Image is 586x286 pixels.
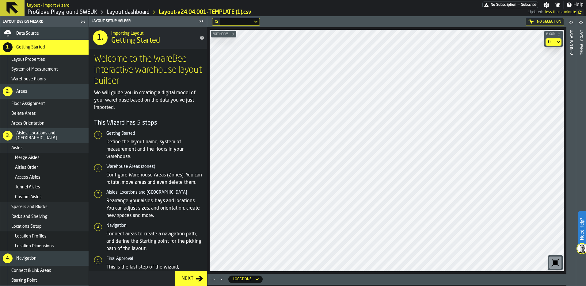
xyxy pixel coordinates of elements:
li: menu Starting Point [0,276,89,285]
span: System of Measurement [11,67,58,72]
li: menu Custom Aisles [0,192,89,202]
span: Layout Properties [11,57,45,62]
span: Custom Aisles [15,195,42,199]
p: This is the last step of the wizard, confirming the layout design. [106,264,202,278]
li: menu Aisles Order [0,163,89,172]
p: We will guide you in creating a digital model of your warehouse based on the data you've just imp... [94,89,202,111]
label: button-toggle-Open [577,17,585,29]
label: button-toggle-Close me [197,17,206,25]
span: Navigation [16,256,36,261]
div: 3. [3,131,13,141]
button: button- [544,31,563,37]
li: menu Warehouse Floors [0,74,89,84]
div: Next [179,275,196,282]
div: Layout Design Wizard [2,20,79,24]
span: Floor Assignment [11,101,45,106]
div: 2. [3,87,13,96]
button: button- [211,31,236,37]
li: menu Delete Areas [0,109,89,118]
header: Layout Design Wizard [0,16,89,27]
span: Connect & Link Areas [11,268,51,273]
label: button-toggle-Open [567,17,576,29]
h1: Welcome to the WareBee interactive warehouse layout builder [94,54,202,87]
div: Layout Setup Helper [90,19,197,23]
div: DropdownMenuValue-default-floor [546,38,561,46]
span: Location Profiles [15,234,47,239]
span: Locations Setup [11,224,42,229]
li: menu Locations Setup [0,222,89,231]
span: Updated: [528,10,543,14]
li: menu Areas [0,84,89,99]
h6: Aisles, Locations and [GEOGRAPHIC_DATA] [106,190,202,195]
span: Edit Modes [211,33,230,36]
div: Location Info [569,29,573,284]
span: Getting Started [111,36,160,46]
li: menu Access Aisles [0,172,89,182]
svg: Reset zoom and position [550,258,560,268]
div: hide filter [215,20,219,24]
div: button-toolbar-undefined [548,255,563,270]
div: 1. [93,30,108,45]
p: Connect areas to create a navigation path, and define the Starting point for the picking path of ... [106,230,202,253]
label: button-toggle-undefined [576,9,584,16]
h6: Navigation [106,223,202,228]
span: Help [573,1,584,9]
li: menu System of Measurement [0,64,89,74]
span: Tunnel Aisles [15,185,40,190]
a: link-to-/wh/i/3029b44a-deb1-4df6-9711-67e1c2cc458a/pricing/ [482,2,538,8]
div: DropdownMenuValue-default-floor [548,40,553,44]
button: button-Next [175,271,207,286]
li: menu Location Profiles [0,231,89,241]
span: Aisles Order [15,165,38,170]
a: link-to-/wh/i/3029b44a-deb1-4df6-9711-67e1c2cc458a [28,9,97,16]
li: menu Areas Orientation [0,118,89,128]
div: DropdownMenuValue-locations [228,276,263,283]
h4: This Wizard has 5 steps [94,119,202,127]
div: DropdownMenuValue-locations [233,277,252,281]
span: Starting Point [11,278,37,283]
label: button-toggle-Notifications [552,2,563,8]
span: 17/09/2025, 09:29:04 [545,10,576,14]
li: menu Connect & Link Areas [0,266,89,276]
header: Layout Setup Helper [89,16,207,27]
span: Subscribe [521,3,537,7]
a: link-to-/wh/i/3029b44a-deb1-4df6-9711-67e1c2cc458a/import/layout/117e9138-807d-4f21-9534-58bf08fe... [159,9,251,16]
span: Merge Aisles [15,155,40,160]
span: Racks and Shelving [11,214,48,219]
p: Define the layout name, system of measurement and the floors in your warehouse. [106,138,202,160]
div: title-Getting Started [89,27,207,49]
span: Access Aisles [15,175,40,180]
label: button-toggle-Close me [79,18,87,25]
span: Location Dimensions [15,244,54,249]
span: — [518,3,520,7]
span: Aisles, Locations and [GEOGRAPHIC_DATA] [16,131,86,141]
span: Warehouse Floors [11,77,46,82]
h2: Sub Title [111,30,192,36]
li: menu Layout Properties [0,55,89,64]
header: Location Info [566,16,576,286]
span: Getting Started [16,45,45,50]
h6: Warehouse Areas (zones) [106,164,202,169]
header: Layout panel [576,16,586,286]
li: menu Data Source [0,27,89,40]
span: Areas Orientation [11,121,44,126]
p: Configure Warehouse Areas (Zones). You can rotate, move areas and even delete them. [106,172,202,186]
div: 4. [3,253,13,263]
h2: Sub Title [27,2,70,8]
button: Maximize [210,276,217,282]
label: button-toggle-Help [564,1,586,9]
span: No Subscription [491,3,516,7]
div: 1. [3,42,13,52]
div: No Selection [526,18,564,26]
li: menu Aisles, Locations and Bays [0,128,89,143]
li: menu Getting Started [0,40,89,55]
span: Aisles [11,145,23,150]
li: menu Navigation [0,251,89,266]
li: menu Merge Aisles [0,153,89,163]
div: Menu Subscription [482,2,538,8]
li: menu Racks and Shelving [0,212,89,222]
nav: Breadcrumb [27,9,278,16]
li: menu Spacers and Blocks [0,202,89,212]
p: Rearrange your aisles, bays and locations. You can adjust sizes, and orientation, create new spac... [106,197,202,219]
label: Need Help? [579,212,585,246]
